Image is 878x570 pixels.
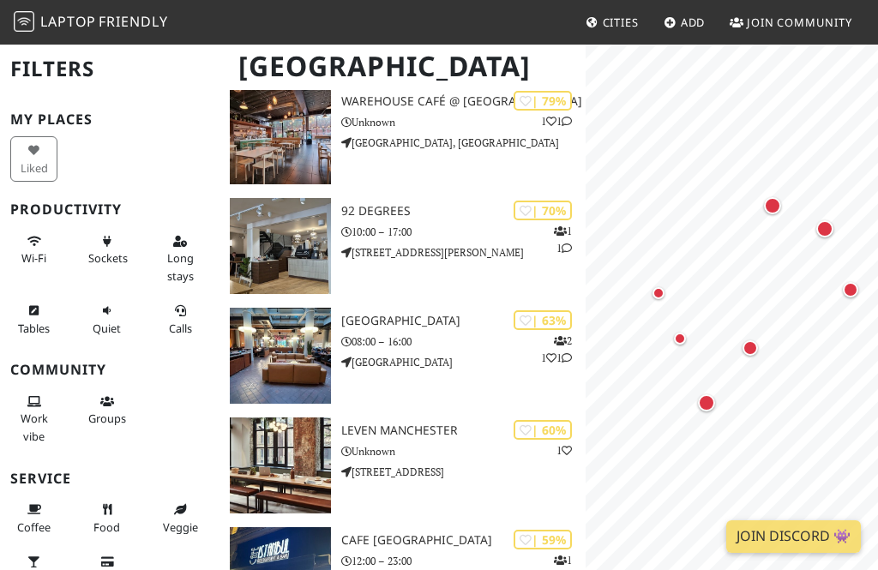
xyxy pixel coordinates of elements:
[603,15,639,30] span: Cities
[733,331,767,365] div: Map marker
[514,420,572,440] div: | 60%
[755,189,790,223] div: Map marker
[88,411,126,426] span: Group tables
[341,333,585,350] p: 08:00 – 16:00
[341,533,585,548] h3: Cafe [GEOGRAPHIC_DATA]
[219,417,586,513] a: Leven Manchester | 60% 1 Leven Manchester Unknown [STREET_ADDRESS]
[579,7,646,38] a: Cities
[10,471,209,487] h3: Service
[219,88,586,184] a: Warehouse Café @ Science and Industry Museum | 79% 11 Warehouse Café @ [GEOGRAPHIC_DATA] Unknown ...
[157,495,204,541] button: Veggie
[219,308,586,404] a: Ducie Street Warehouse | 63% 211 [GEOGRAPHIC_DATA] 08:00 – 16:00 [GEOGRAPHIC_DATA]
[88,250,128,266] span: Power sockets
[10,387,57,450] button: Work vibe
[21,411,48,443] span: People working
[40,12,96,31] span: Laptop
[230,417,331,513] img: Leven Manchester
[169,321,192,336] span: Video/audio calls
[83,495,130,541] button: Food
[10,297,57,342] button: Tables
[10,111,209,128] h3: My Places
[219,198,586,294] a: 92 Degrees | 70% 11 92 Degrees 10:00 – 17:00 [STREET_ADDRESS][PERSON_NAME]
[10,227,57,273] button: Wi-Fi
[10,495,57,541] button: Coffee
[726,520,861,553] a: Join Discord 👾
[541,113,572,129] p: 1 1
[10,201,209,218] h3: Productivity
[833,273,868,307] div: Map marker
[341,135,585,151] p: [GEOGRAPHIC_DATA], [GEOGRAPHIC_DATA]
[17,519,51,535] span: Coffee
[14,8,168,38] a: LaptopFriendly LaptopFriendly
[341,443,585,459] p: Unknown
[83,227,130,273] button: Sockets
[541,333,572,365] p: 2 1 1
[681,15,706,30] span: Add
[723,7,859,38] a: Join Community
[341,553,585,569] p: 12:00 – 23:00
[10,43,209,95] h2: Filters
[556,442,572,459] p: 1
[808,212,842,246] div: Map marker
[657,7,713,38] a: Add
[18,321,50,336] span: Work-friendly tables
[554,552,572,568] p: 1
[10,362,209,378] h3: Community
[341,244,585,261] p: [STREET_ADDRESS][PERSON_NAME]
[663,321,697,356] div: Map marker
[93,519,120,535] span: Food
[514,310,572,330] div: | 63%
[99,12,167,31] span: Friendly
[341,354,585,370] p: [GEOGRAPHIC_DATA]
[163,519,198,535] span: Veggie
[514,201,572,220] div: | 70%
[21,250,46,266] span: Stable Wi-Fi
[157,227,204,290] button: Long stays
[230,88,331,184] img: Warehouse Café @ Science and Industry Museum
[554,223,572,255] p: 1 1
[341,314,585,328] h3: [GEOGRAPHIC_DATA]
[341,114,585,130] p: Unknown
[641,276,676,310] div: Map marker
[341,204,585,219] h3: 92 Degrees
[83,297,130,342] button: Quiet
[689,386,724,420] div: Map marker
[341,224,585,240] p: 10:00 – 17:00
[225,43,582,90] h1: [GEOGRAPHIC_DATA]
[157,297,204,342] button: Calls
[167,250,194,283] span: Long stays
[83,387,130,433] button: Groups
[230,198,331,294] img: 92 Degrees
[230,308,331,404] img: Ducie Street Warehouse
[93,321,121,336] span: Quiet
[341,464,585,480] p: [STREET_ADDRESS]
[14,11,34,32] img: LaptopFriendly
[514,530,572,549] div: | 59%
[341,423,585,438] h3: Leven Manchester
[747,15,852,30] span: Join Community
